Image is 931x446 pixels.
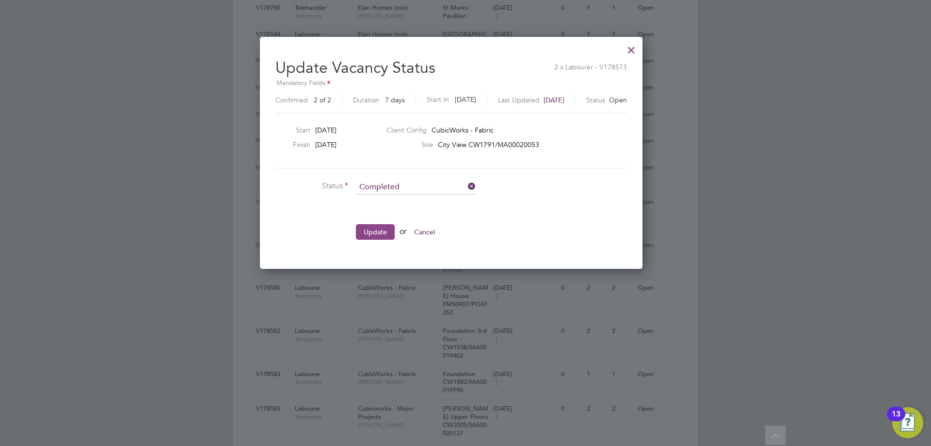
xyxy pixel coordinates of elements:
button: Cancel [406,224,443,240]
button: Update [356,224,395,240]
div: 13 [892,414,900,427]
span: 7 days [385,96,405,104]
label: Finish [272,140,310,149]
label: Confirmed [275,96,308,104]
span: Open [609,96,627,104]
input: Select one [356,180,476,195]
label: Start [272,126,310,134]
label: Client Config [386,126,427,134]
span: City View CW1791/MA00020053 [438,140,539,149]
h2: Update Vacancy Status [275,50,627,109]
button: Open Resource Center, 13 new notifications [892,407,923,438]
label: Duration [353,96,379,104]
span: [DATE] [315,126,337,134]
span: [DATE] [315,140,337,149]
span: [DATE] [544,96,564,104]
label: Start In [427,94,449,106]
span: 2 x Labourer - V178573 [554,58,627,71]
span: 2 of 2 [314,96,331,104]
div: Mandatory Fields [275,78,627,89]
span: [DATE] [455,95,476,104]
label: Last Updated [498,96,540,104]
label: Status [586,96,605,104]
li: or [275,224,566,249]
span: CubicWorks - Fabric [432,126,494,134]
label: Status [275,181,348,191]
label: Site [386,140,433,149]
